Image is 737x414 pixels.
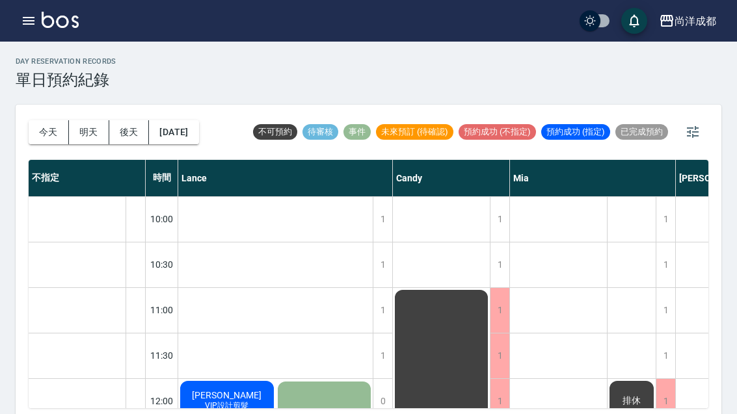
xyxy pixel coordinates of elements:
[373,333,392,378] div: 1
[459,126,536,138] span: 預約成功 (不指定)
[490,242,509,287] div: 1
[29,160,146,196] div: 不指定
[490,197,509,242] div: 1
[656,333,675,378] div: 1
[656,288,675,333] div: 1
[656,197,675,242] div: 1
[16,71,116,89] h3: 單日預約紀錄
[675,13,716,29] div: 尚洋成都
[654,8,721,34] button: 尚洋成都
[376,126,453,138] span: 未來預訂 (待確認)
[146,242,178,287] div: 10:30
[202,400,251,411] span: VIP設計剪髮
[490,288,509,333] div: 1
[393,160,510,196] div: Candy
[615,126,668,138] span: 已完成預約
[373,242,392,287] div: 1
[178,160,393,196] div: Lance
[490,333,509,378] div: 1
[541,126,610,138] span: 預約成功 (指定)
[373,288,392,333] div: 1
[620,395,643,407] span: 排休
[69,120,109,144] button: 明天
[29,120,69,144] button: 今天
[109,120,150,144] button: 後天
[656,242,675,287] div: 1
[16,57,116,66] h2: day Reservation records
[189,390,264,400] span: [PERSON_NAME]
[253,126,297,138] span: 不可預約
[146,333,178,378] div: 11:30
[621,8,647,34] button: save
[146,196,178,242] div: 10:00
[373,197,392,242] div: 1
[149,120,198,144] button: [DATE]
[343,126,371,138] span: 事件
[146,160,178,196] div: 時間
[510,160,676,196] div: Mia
[302,126,338,138] span: 待審核
[42,12,79,28] img: Logo
[146,287,178,333] div: 11:00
